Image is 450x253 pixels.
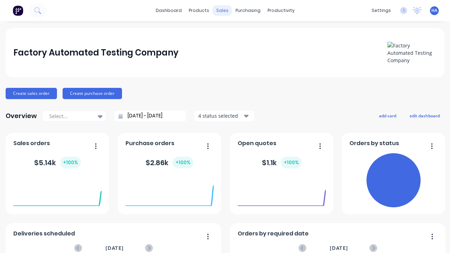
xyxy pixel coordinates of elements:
div: + 100 % [60,157,81,168]
div: settings [368,5,394,16]
button: edit dashboard [405,111,444,120]
div: productivity [264,5,298,16]
div: $ 1.1k [262,157,302,168]
span: Orders by status [349,139,399,148]
div: $ 2.86k [146,157,193,168]
div: Overview [6,109,37,123]
button: Create sales order [6,88,57,99]
div: $ 5.14k [34,157,81,168]
span: Purchase orders [126,139,174,148]
div: + 100 % [281,157,302,168]
span: Orders by required date [238,229,309,238]
span: [DATE] [105,244,124,252]
span: Open quotes [238,139,276,148]
img: Factory Automated Testing Company [387,42,437,64]
button: add card [374,111,401,120]
span: HA [431,7,437,14]
span: Deliveries scheduled [13,229,75,238]
a: dashboard [152,5,185,16]
button: 4 status selected [194,111,254,121]
div: sales [213,5,232,16]
img: Factory [13,5,23,16]
div: Factory Automated Testing Company [13,46,179,60]
div: products [185,5,213,16]
div: 4 status selected [198,112,243,119]
span: [DATE] [330,244,348,252]
span: Sales orders [13,139,50,148]
div: purchasing [232,5,264,16]
div: + 100 % [173,157,193,168]
button: Create purchase order [63,88,122,99]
